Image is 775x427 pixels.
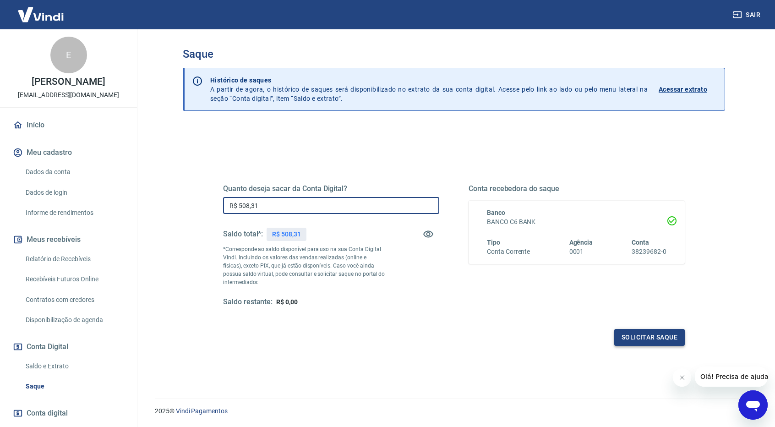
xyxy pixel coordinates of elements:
[731,6,764,23] button: Sair
[469,184,685,193] h5: Conta recebedora do saque
[11,0,71,28] img: Vindi
[272,230,301,239] p: R$ 508,31
[176,407,228,415] a: Vindi Pagamentos
[11,115,126,135] a: Início
[223,297,273,307] h5: Saldo restante:
[659,85,707,94] p: Acessar extrato
[27,407,68,420] span: Conta digital
[22,203,126,222] a: Informe de rendimentos
[487,247,530,257] h6: Conta Corrente
[210,76,648,103] p: A partir de agora, o histórico de saques será disponibilizado no extrato da sua conta digital. Ac...
[18,90,119,100] p: [EMAIL_ADDRESS][DOMAIN_NAME]
[22,250,126,268] a: Relatório de Recebíveis
[22,163,126,181] a: Dados da conta
[155,406,753,416] p: 2025 ©
[487,239,500,246] span: Tipo
[487,209,505,216] span: Banco
[223,184,439,193] h5: Quanto deseja sacar da Conta Digital?
[22,270,126,289] a: Recebíveis Futuros Online
[5,6,77,14] span: Olá! Precisa de ajuda?
[659,76,717,103] a: Acessar extrato
[22,311,126,329] a: Disponibilização de agenda
[210,76,648,85] p: Histórico de saques
[569,239,593,246] span: Agência
[223,230,263,239] h5: Saldo total*:
[223,245,385,286] p: *Corresponde ao saldo disponível para uso na sua Conta Digital Vindi. Incluindo os valores das ve...
[738,390,768,420] iframe: Botão para abrir a janela de mensagens
[50,37,87,73] div: E
[276,298,298,306] span: R$ 0,00
[11,403,126,423] a: Conta digital
[673,368,691,387] iframe: Fechar mensagem
[487,217,666,227] h6: BANCO C6 BANK
[632,247,666,257] h6: 38239682-0
[32,77,105,87] p: [PERSON_NAME]
[11,142,126,163] button: Meu cadastro
[22,183,126,202] a: Dados de login
[22,290,126,309] a: Contratos com credores
[183,48,725,60] h3: Saque
[11,337,126,357] button: Conta Digital
[569,247,593,257] h6: 0001
[11,230,126,250] button: Meus recebíveis
[22,377,126,396] a: Saque
[614,329,685,346] button: Solicitar saque
[632,239,649,246] span: Conta
[22,357,126,376] a: Saldo e Extrato
[695,367,768,387] iframe: Mensagem da empresa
